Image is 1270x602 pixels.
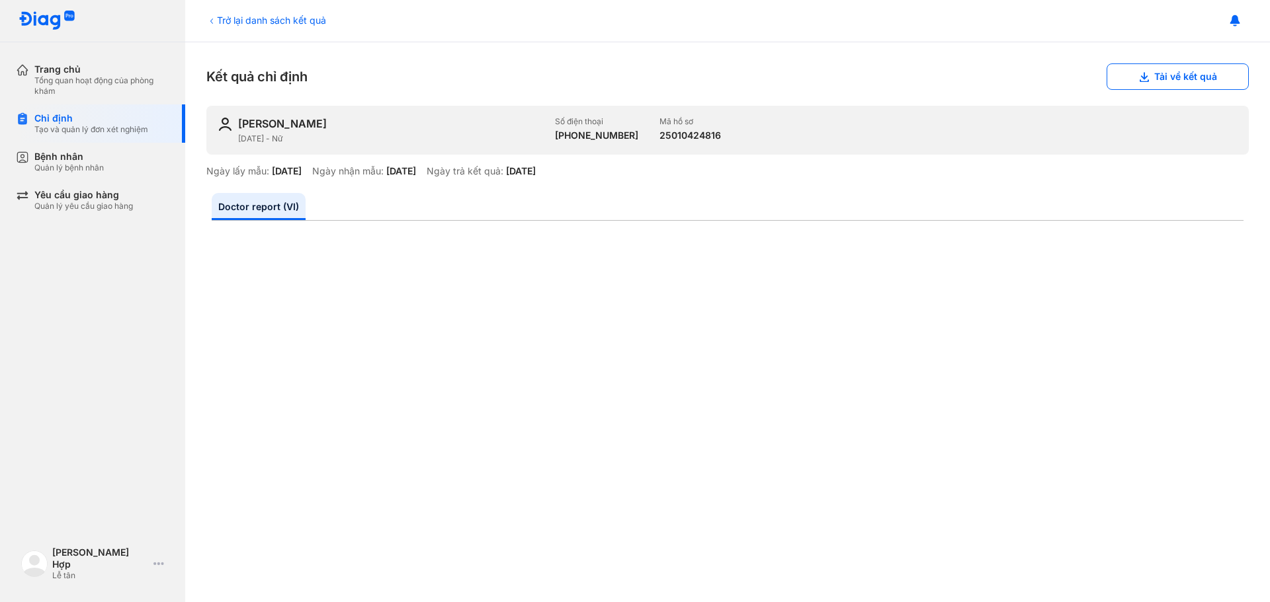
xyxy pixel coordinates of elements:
[34,75,169,96] div: Tổng quan hoạt động của phòng khám
[34,124,148,135] div: Tạo và quản lý đơn xét nghiệm
[659,116,721,127] div: Mã hồ sơ
[34,201,133,211] div: Quản lý yêu cầu giao hàng
[238,116,327,131] div: [PERSON_NAME]
[52,546,148,570] div: [PERSON_NAME] Hợp
[52,570,148,581] div: Lễ tân
[206,13,326,27] div: Trở lại danh sách kết quả
[312,165,384,177] div: Ngày nhận mẫu:
[238,133,544,144] div: [DATE] - Nữ
[34,189,133,201] div: Yêu cầu giao hàng
[206,165,269,177] div: Ngày lấy mẫu:
[212,193,306,220] a: Doctor report (VI)
[34,163,104,173] div: Quản lý bệnh nhân
[272,165,302,177] div: [DATE]
[427,165,503,177] div: Ngày trả kết quả:
[1107,63,1249,90] button: Tải về kết quả
[555,130,638,141] div: [PHONE_NUMBER]
[34,112,148,124] div: Chỉ định
[34,151,104,163] div: Bệnh nhân
[555,116,638,127] div: Số điện thoại
[206,63,1249,90] div: Kết quả chỉ định
[217,116,233,132] img: user-icon
[659,130,721,141] div: 25010424816
[386,165,416,177] div: [DATE]
[506,165,536,177] div: [DATE]
[21,550,48,577] img: logo
[34,63,169,75] div: Trang chủ
[19,11,75,31] img: logo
